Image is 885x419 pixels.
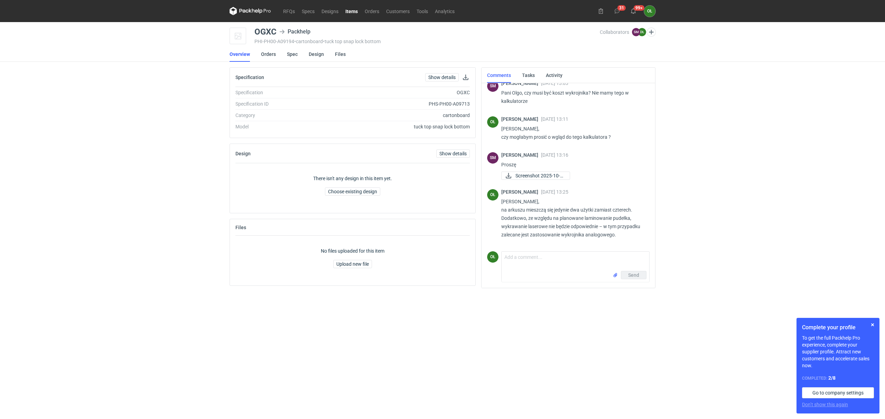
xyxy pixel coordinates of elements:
div: cartonboard [329,112,470,119]
span: Screenshot 2025-10-0... [515,172,564,179]
a: Activity [546,68,562,83]
a: Designs [318,7,342,15]
a: Spec [287,47,298,62]
span: Collaborators [600,29,629,35]
span: [DATE] 13:03 [541,80,568,86]
a: Customers [383,7,413,15]
h1: Complete your profile [802,323,874,332]
a: Analytics [431,7,458,15]
a: Items [342,7,361,15]
div: Olga Łopatowicz [487,251,499,263]
button: Choose existing design [325,187,380,196]
figcaption: OŁ [487,189,499,201]
button: Don’t show this again [802,401,848,408]
button: Send [621,271,646,279]
div: Olga Łopatowicz [487,189,499,201]
div: Specification [235,89,329,96]
div: Sebastian Markut [487,152,499,164]
h2: Design [235,151,251,156]
h2: Specification [235,75,264,80]
span: [PERSON_NAME] [501,189,541,195]
p: [PERSON_NAME], czy mogłabym prosić o wgląd do tego kalkulatora ? [501,125,644,141]
button: OŁ [644,6,655,17]
span: • cartonboard [294,39,323,44]
span: • tuck top snap lock bottom [323,39,381,44]
span: [DATE] 13:16 [541,152,568,158]
a: Orders [361,7,383,15]
button: Download specification [462,73,470,81]
figcaption: OŁ [638,28,646,36]
div: Specification ID [235,100,329,107]
figcaption: OŁ [487,116,499,128]
button: 31 [612,6,623,17]
div: tuck top snap lock bottom [329,123,470,130]
span: [DATE] 13:25 [541,189,568,195]
button: 99+ [628,6,639,17]
p: Pani Olgo, czy musi być koszt wykrojnika? Nie mamy tego w kalkulatorze [501,89,644,105]
a: Tasks [522,68,535,83]
button: Edit collaborators [647,28,656,37]
figcaption: SM [632,28,640,36]
a: Go to company settings [802,387,874,398]
a: Comments [487,68,511,83]
span: [PERSON_NAME] [501,152,541,158]
div: Packhelp [279,28,310,36]
div: Model [235,123,329,130]
p: No files uploaded for this item [321,247,384,254]
a: Screenshot 2025-10-0... [501,172,570,180]
span: [PERSON_NAME] [501,80,541,86]
figcaption: OŁ [487,251,499,263]
strong: 2 / 8 [828,375,836,381]
button: Skip for now [868,321,877,329]
a: RFQs [280,7,298,15]
button: Upload new file [333,260,372,268]
div: Category [235,112,329,119]
span: [PERSON_NAME] [501,116,541,122]
a: Overview [230,47,250,62]
svg: Packhelp Pro [230,7,271,15]
a: Orders [261,47,276,62]
p: [PERSON_NAME], na arkuszu mieszczą się jedynie dwa użytki zamiast czterech. Dodatkowo, ze względu... [501,197,644,239]
div: PHI-PH00-A09194 [254,39,600,44]
a: Design [309,47,324,62]
h2: Files [235,225,246,230]
figcaption: SM [487,80,499,92]
span: Choose existing design [328,189,377,194]
span: Upload new file [336,262,369,266]
div: OGXC [254,28,277,36]
a: Files [335,47,346,62]
div: Olga Łopatowicz [644,6,655,17]
p: There isn't any design in this item yet. [313,175,392,182]
div: Olga Łopatowicz [487,116,499,128]
span: [DATE] 13:11 [541,116,568,122]
div: Screenshot 2025-10-01 at 13.16.09.png [501,172,570,180]
a: Tools [413,7,431,15]
div: Sebastian Markut [487,80,499,92]
a: Show details [425,73,459,81]
span: Send [628,273,639,277]
div: OGXC [329,89,470,96]
a: Specs [298,7,318,15]
p: To get the full Packhelp Pro experience, complete your supplier profile. Attract new customers an... [802,334,874,369]
p: Proszę [501,160,644,169]
figcaption: SM [487,152,499,164]
div: Completed: [802,374,874,382]
div: PHS-PH00-A09713 [329,100,470,107]
a: Show details [436,149,470,158]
